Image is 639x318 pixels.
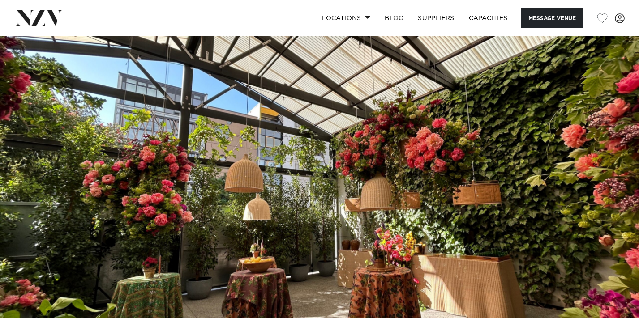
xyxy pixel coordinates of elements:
button: Message Venue [521,8,583,28]
a: Locations [315,8,377,28]
a: Capacities [462,8,515,28]
img: nzv-logo.png [14,10,63,26]
a: BLOG [377,8,411,28]
a: SUPPLIERS [411,8,461,28]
